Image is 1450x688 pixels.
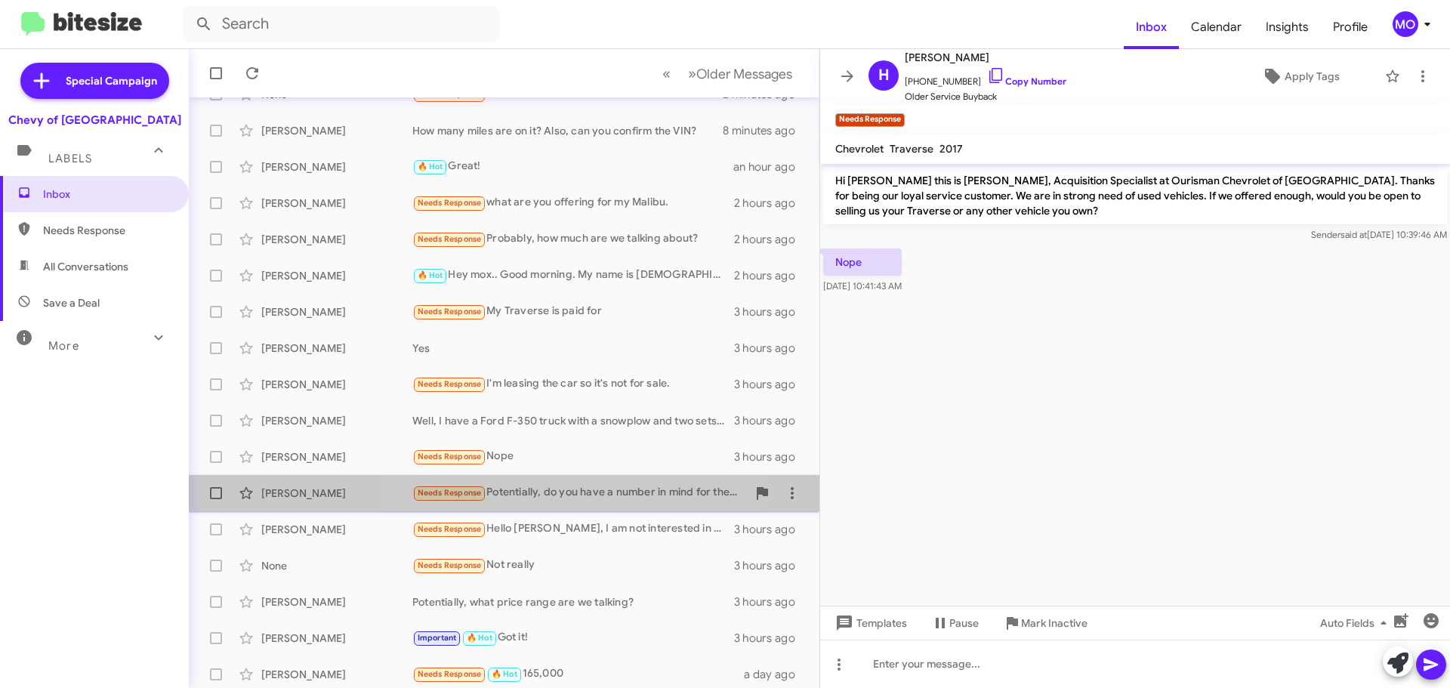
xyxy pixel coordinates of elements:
div: 2 hours ago [734,232,807,247]
p: Nope [823,248,902,276]
span: Auto Fields [1320,609,1393,637]
span: Needs Response [418,234,482,244]
div: 3 hours ago [734,449,807,464]
div: [PERSON_NAME] [261,341,412,356]
div: [PERSON_NAME] [261,522,412,537]
button: Apply Tags [1223,63,1377,90]
span: Needs Response [418,560,482,570]
div: [PERSON_NAME] [261,268,412,283]
div: [PERSON_NAME] [261,159,412,174]
span: » [688,64,696,83]
span: 🔥 Hot [418,270,443,280]
div: a day ago [744,667,807,682]
div: 3 hours ago [734,594,807,609]
span: H [878,63,890,88]
a: Insights [1254,5,1321,49]
div: Nope [412,448,734,465]
span: Important [418,633,457,643]
div: Not really [412,557,734,574]
div: 3 hours ago [734,522,807,537]
div: I'm leasing the car so it's not for sale. [412,375,734,393]
div: Potentially, what price range are we talking? [412,594,734,609]
div: 3 hours ago [734,631,807,646]
div: [PERSON_NAME] [261,196,412,211]
div: Hello [PERSON_NAME], I am not interested in selling my trax but we do have a vehicle that we are ... [412,520,734,538]
a: Inbox [1124,5,1179,49]
a: Special Campaign [20,63,169,99]
button: Next [679,58,801,89]
div: 3 hours ago [734,558,807,573]
span: All Conversations [43,259,128,274]
div: 3 hours ago [734,413,807,428]
button: Mark Inactive [991,609,1100,637]
div: [PERSON_NAME] [261,304,412,319]
a: Calendar [1179,5,1254,49]
div: [PERSON_NAME] [261,667,412,682]
div: 2 hours ago [734,268,807,283]
p: Hi [PERSON_NAME] this is [PERSON_NAME], Acquisition Specialist at Ourisman Chevrolet of [GEOGRAPH... [823,167,1447,224]
span: 🔥 Hot [418,162,443,171]
span: Traverse [890,142,933,156]
a: Profile [1321,5,1380,49]
div: [PERSON_NAME] [261,232,412,247]
nav: Page navigation example [654,58,801,89]
span: said at [1340,229,1367,240]
span: Mark Inactive [1021,609,1087,637]
span: [DATE] 10:41:43 AM [823,280,902,292]
span: Inbox [43,187,171,202]
span: Needs Response [418,452,482,461]
div: [PERSON_NAME] [261,449,412,464]
div: 3 hours ago [734,304,807,319]
div: 2 hours ago [734,196,807,211]
span: 🔥 Hot [492,669,517,679]
div: 3 hours ago [734,341,807,356]
div: 8 minutes ago [723,123,807,138]
button: Previous [653,58,680,89]
span: [PHONE_NUMBER] [905,66,1066,89]
span: 🔥 Hot [467,633,492,643]
div: [PERSON_NAME] [261,631,412,646]
div: [PERSON_NAME] [261,413,412,428]
div: [PERSON_NAME] [261,377,412,392]
span: Templates [832,609,907,637]
button: Auto Fields [1308,609,1405,637]
span: Needs Response [418,669,482,679]
div: MO [1393,11,1418,37]
span: Special Campaign [66,73,157,88]
div: Hey mox.. Good morning. My name is [DEMOGRAPHIC_DATA],please [412,267,734,284]
div: 3 hours ago [734,377,807,392]
div: Got it! [412,629,734,646]
span: Save a Deal [43,295,100,310]
input: Search [183,6,500,42]
span: « [662,64,671,83]
div: [PERSON_NAME] [261,486,412,501]
div: Yes [412,341,734,356]
div: what are you offering for my Malibu. [412,194,734,211]
small: Needs Response [835,113,905,127]
div: My Traverse is paid for [412,303,734,320]
div: Potentially, do you have a number in mind for the Spark? [412,484,747,501]
span: [PERSON_NAME] [905,48,1066,66]
a: Copy Number [987,76,1066,87]
span: Needs Response [418,524,482,534]
div: an hour ago [733,159,807,174]
div: [PERSON_NAME] [261,123,412,138]
span: Labels [48,152,92,165]
div: Chevy of [GEOGRAPHIC_DATA] [8,113,181,128]
div: How many miles are on it? Also, can you confirm the VIN? [412,123,723,138]
span: Needs Response [418,198,482,208]
span: Needs Response [418,379,482,389]
span: Apply Tags [1285,63,1340,90]
span: 2017 [939,142,963,156]
span: Older Messages [696,66,792,82]
span: More [48,339,79,353]
span: Sender [DATE] 10:39:46 AM [1311,229,1447,240]
div: [PERSON_NAME] [261,594,412,609]
div: Probably, how much are we talking about? [412,230,734,248]
span: Pause [949,609,979,637]
div: Well, I have a Ford F-350 truck with a snowplow and two sets of new tires as of last winter: all ... [412,413,734,428]
span: Needs Response [418,307,482,316]
button: Pause [919,609,991,637]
